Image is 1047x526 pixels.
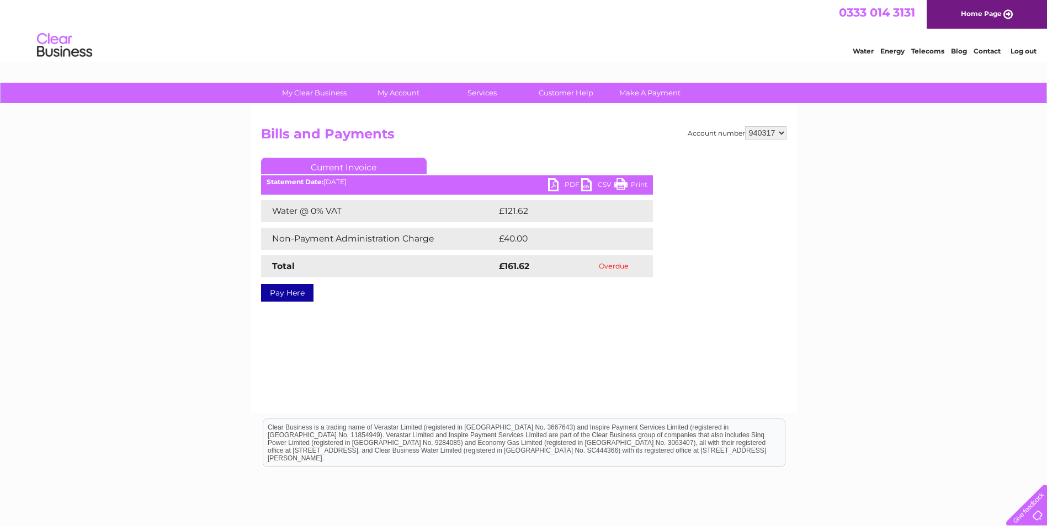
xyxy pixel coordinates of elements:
[951,47,967,55] a: Blog
[496,200,631,222] td: £121.62
[614,178,647,194] a: Print
[261,126,786,147] h2: Bills and Payments
[269,83,360,103] a: My Clear Business
[499,261,529,271] strong: £161.62
[261,158,427,174] a: Current Invoice
[880,47,905,55] a: Energy
[575,255,653,277] td: Overdue
[261,228,496,250] td: Non-Payment Administration Charge
[261,200,496,222] td: Water @ 0% VAT
[263,6,785,53] div: Clear Business is a trading name of Verastar Limited (registered in [GEOGRAPHIC_DATA] No. 3667643...
[911,47,944,55] a: Telecoms
[604,83,695,103] a: Make A Payment
[437,83,528,103] a: Services
[839,6,915,19] a: 0333 014 3131
[272,261,295,271] strong: Total
[36,29,93,62] img: logo.png
[496,228,631,250] td: £40.00
[267,178,323,186] b: Statement Date:
[520,83,612,103] a: Customer Help
[581,178,614,194] a: CSV
[974,47,1001,55] a: Contact
[853,47,874,55] a: Water
[261,284,313,302] a: Pay Here
[353,83,444,103] a: My Account
[1011,47,1037,55] a: Log out
[688,126,786,139] div: Account number
[261,178,653,186] div: [DATE]
[548,178,581,194] a: PDF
